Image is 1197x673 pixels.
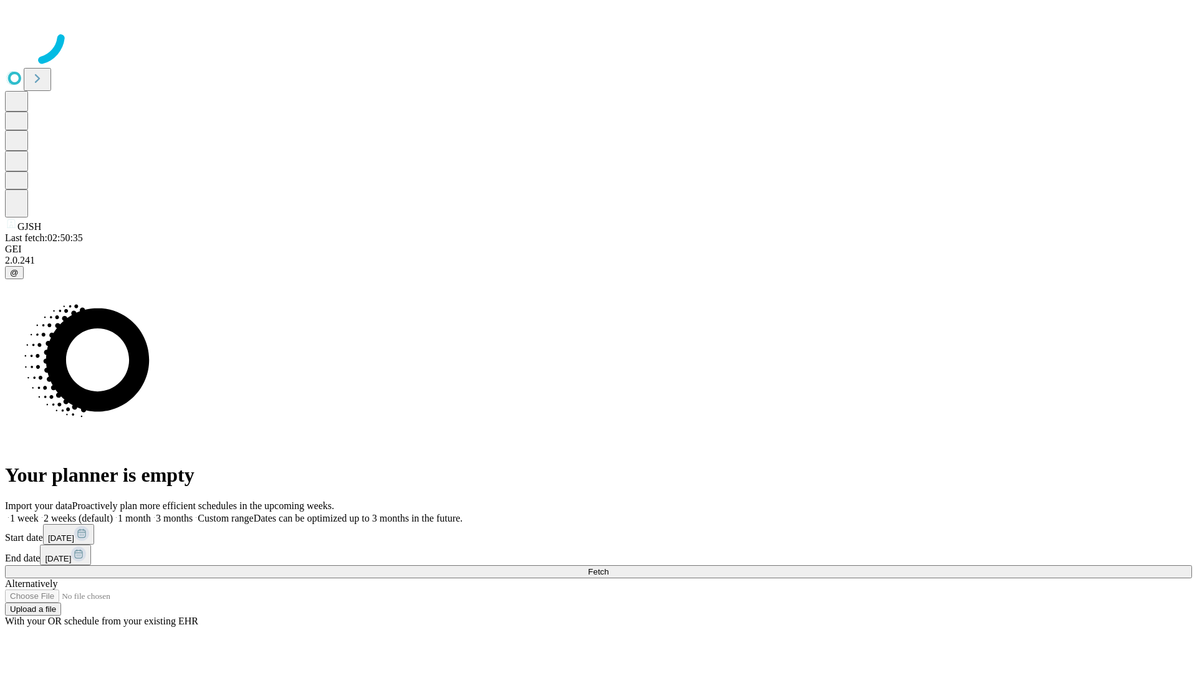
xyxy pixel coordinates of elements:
[72,500,334,511] span: Proactively plan more efficient schedules in the upcoming weeks.
[10,268,19,277] span: @
[198,513,253,523] span: Custom range
[5,603,61,616] button: Upload a file
[45,554,71,563] span: [DATE]
[5,255,1192,266] div: 2.0.241
[5,578,57,589] span: Alternatively
[254,513,463,523] span: Dates can be optimized up to 3 months in the future.
[44,513,113,523] span: 2 weeks (default)
[5,244,1192,255] div: GEI
[5,565,1192,578] button: Fetch
[5,232,83,243] span: Last fetch: 02:50:35
[156,513,193,523] span: 3 months
[43,524,94,545] button: [DATE]
[588,567,608,576] span: Fetch
[5,464,1192,487] h1: Your planner is empty
[40,545,91,565] button: [DATE]
[5,524,1192,545] div: Start date
[5,266,24,279] button: @
[48,533,74,543] span: [DATE]
[5,616,198,626] span: With your OR schedule from your existing EHR
[10,513,39,523] span: 1 week
[17,221,41,232] span: GJSH
[5,500,72,511] span: Import your data
[5,545,1192,565] div: End date
[118,513,151,523] span: 1 month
